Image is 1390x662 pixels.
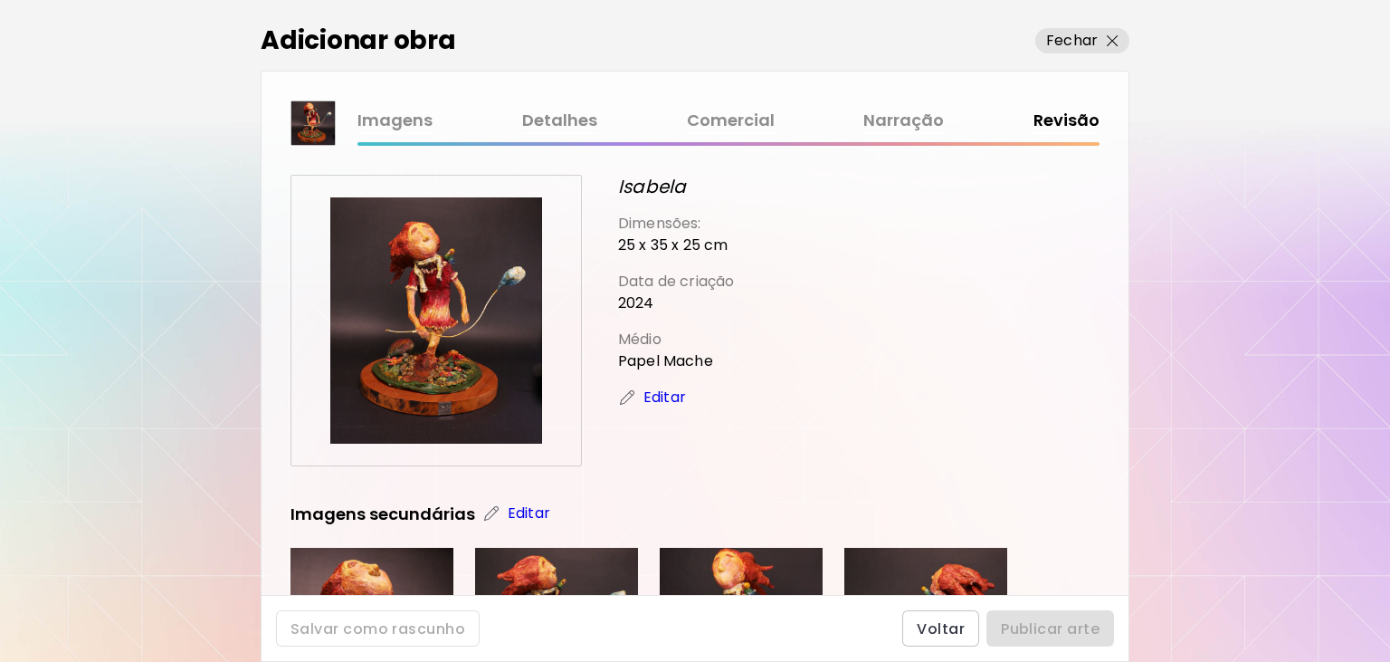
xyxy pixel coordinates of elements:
a: Comercial [687,108,775,134]
span: Voltar [917,619,965,638]
img: thumbnail [291,101,335,145]
a: Editar [482,503,537,524]
a: Editar [618,387,672,408]
p: Dimensões: [618,213,1100,235]
p: Médio [618,329,1100,350]
p: Editar [643,387,686,408]
p: Data de criação [618,271,1100,293]
button: Voltar [902,610,979,647]
p: Editar [508,503,550,524]
p: Papel Mache [618,350,1100,372]
i: Isabela [618,174,686,199]
img: edit [618,389,636,407]
p: 2024 [618,293,1100,314]
h5: Imagens secundárias [290,503,475,526]
a: Imagens [357,108,433,134]
a: Narração [863,108,944,134]
p: 25 x 35 x 25 cm [618,235,1100,256]
a: Detalhes [522,108,597,134]
img: edit [482,504,500,523]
